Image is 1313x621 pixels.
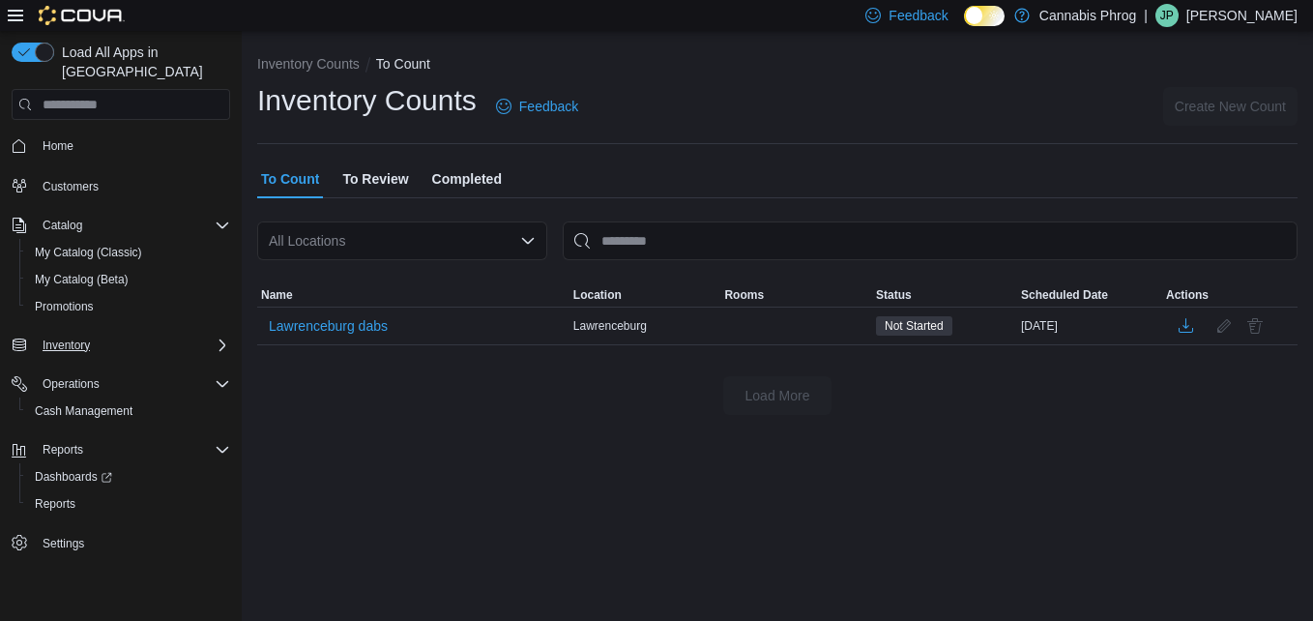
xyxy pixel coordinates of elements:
[1212,311,1236,340] button: Edit count details
[35,173,230,197] span: Customers
[520,233,536,249] button: Open list of options
[519,97,578,116] span: Feedback
[1175,97,1286,116] span: Create New Count
[27,241,230,264] span: My Catalog (Classic)
[12,124,230,607] nav: Complex example
[27,492,83,516] a: Reports
[872,283,1017,307] button: Status
[1017,314,1162,338] div: [DATE]
[27,295,230,318] span: Promotions
[35,175,106,198] a: Customers
[4,132,238,160] button: Home
[376,56,430,72] button: To Count
[19,239,238,266] button: My Catalog (Classic)
[1243,314,1267,338] button: Delete
[27,268,230,291] span: My Catalog (Beta)
[39,6,125,25] img: Cova
[1155,4,1179,27] div: Jade Payne
[4,171,238,199] button: Customers
[432,160,502,198] span: Completed
[569,283,721,307] button: Location
[35,531,230,555] span: Settings
[35,214,230,237] span: Catalog
[43,179,99,194] span: Customers
[19,490,238,517] button: Reports
[1186,4,1298,27] p: [PERSON_NAME]
[885,317,944,335] span: Not Started
[27,295,102,318] a: Promotions
[1166,287,1209,303] span: Actions
[1021,287,1108,303] span: Scheduled Date
[1144,4,1148,27] p: |
[889,6,948,25] span: Feedback
[27,399,140,423] a: Cash Management
[19,266,238,293] button: My Catalog (Beta)
[573,287,622,303] span: Location
[261,160,319,198] span: To Count
[257,56,360,72] button: Inventory Counts
[269,316,388,336] span: Lawrenceburg dabs
[342,160,408,198] span: To Review
[19,293,238,320] button: Promotions
[35,496,75,512] span: Reports
[573,318,647,334] span: Lawrenceburg
[1017,283,1162,307] button: Scheduled Date
[1160,4,1174,27] span: JP
[35,334,230,357] span: Inventory
[4,529,238,557] button: Settings
[35,133,230,158] span: Home
[27,268,136,291] a: My Catalog (Beta)
[43,138,73,154] span: Home
[43,376,100,392] span: Operations
[35,134,81,158] a: Home
[43,442,83,458] span: Reports
[720,283,872,307] button: Rooms
[876,287,912,303] span: Status
[27,241,150,264] a: My Catalog (Classic)
[27,465,120,488] a: Dashboards
[4,370,238,398] button: Operations
[964,6,1005,26] input: Dark Mode
[27,465,230,488] span: Dashboards
[19,398,238,425] button: Cash Management
[1039,4,1136,27] p: Cannabis Phrog
[35,272,129,287] span: My Catalog (Beta)
[35,532,92,555] a: Settings
[257,54,1298,77] nav: An example of EuiBreadcrumbs
[35,438,91,461] button: Reports
[745,386,810,405] span: Load More
[35,245,142,260] span: My Catalog (Classic)
[54,43,230,81] span: Load All Apps in [GEOGRAPHIC_DATA]
[1163,87,1298,126] button: Create New Count
[4,332,238,359] button: Inventory
[488,87,586,126] a: Feedback
[261,311,395,340] button: Lawrenceburg dabs
[261,287,293,303] span: Name
[35,372,230,396] span: Operations
[35,214,90,237] button: Catalog
[43,536,84,551] span: Settings
[257,81,477,120] h1: Inventory Counts
[35,438,230,461] span: Reports
[876,316,952,336] span: Not Started
[563,222,1298,260] input: This is a search bar. After typing your query, hit enter to filter the results lower in the page.
[964,26,965,27] span: Dark Mode
[35,334,98,357] button: Inventory
[257,283,569,307] button: Name
[4,212,238,239] button: Catalog
[35,372,107,396] button: Operations
[723,376,832,415] button: Load More
[43,338,90,353] span: Inventory
[35,469,112,485] span: Dashboards
[43,218,82,233] span: Catalog
[35,299,94,314] span: Promotions
[27,492,230,516] span: Reports
[724,287,764,303] span: Rooms
[4,436,238,463] button: Reports
[35,403,132,419] span: Cash Management
[27,399,230,423] span: Cash Management
[19,463,238,490] a: Dashboards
